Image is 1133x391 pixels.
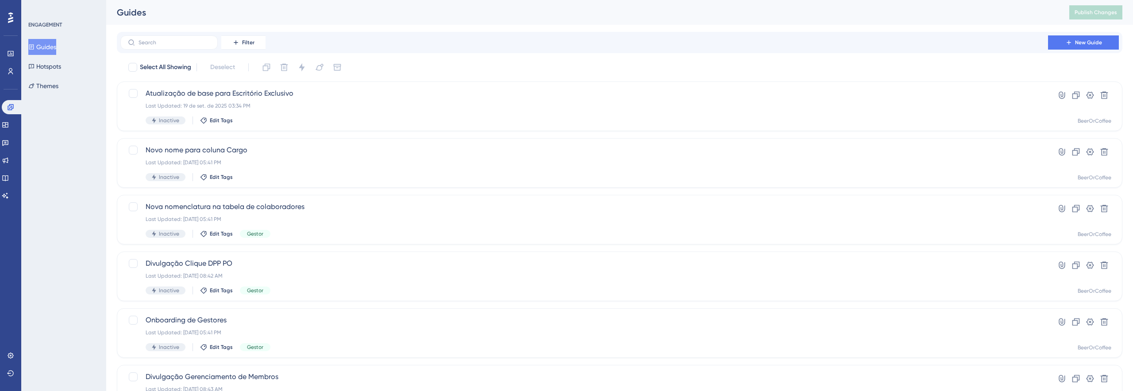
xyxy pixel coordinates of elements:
[1075,39,1102,46] span: New Guide
[247,230,263,237] span: Gestor
[28,39,56,55] button: Guides
[242,39,254,46] span: Filter
[146,159,1023,166] div: Last Updated: [DATE] 05:41 PM
[1048,35,1119,50] button: New Guide
[28,21,62,28] div: ENGAGEMENT
[146,272,1023,279] div: Last Updated: [DATE] 08:42 AM
[159,287,179,294] span: Inactive
[1078,344,1111,351] div: BeerOrCoffee
[146,145,1023,155] span: Novo nome para coluna Cargo
[247,287,263,294] span: Gestor
[159,230,179,237] span: Inactive
[200,344,233,351] button: Edit Tags
[210,174,233,181] span: Edit Tags
[159,344,179,351] span: Inactive
[28,58,61,74] button: Hotspots
[1069,5,1122,19] button: Publish Changes
[210,287,233,294] span: Edit Tags
[200,117,233,124] button: Edit Tags
[210,230,233,237] span: Edit Tags
[139,39,210,46] input: Search
[146,372,1023,382] span: Divulgação Gerenciamento de Membros
[117,6,1047,19] div: Guides
[146,258,1023,269] span: Divulgação Clique DPP PO
[202,59,243,75] button: Deselect
[159,174,179,181] span: Inactive
[1078,287,1111,294] div: BeerOrCoffee
[210,344,233,351] span: Edit Tags
[140,62,191,73] span: Select All Showing
[159,117,179,124] span: Inactive
[1075,9,1117,16] span: Publish Changes
[146,329,1023,336] div: Last Updated: [DATE] 05:41 PM
[1078,231,1111,238] div: BeerOrCoffee
[146,102,1023,109] div: Last Updated: 19 de set. de 2025 03:34 PM
[1078,117,1111,124] div: BeerOrCoffee
[247,344,263,351] span: Gestor
[200,174,233,181] button: Edit Tags
[146,216,1023,223] div: Last Updated: [DATE] 05:41 PM
[146,88,1023,99] span: Atualização de base para Escritório Exclusivo
[210,117,233,124] span: Edit Tags
[28,78,58,94] button: Themes
[200,230,233,237] button: Edit Tags
[146,201,1023,212] span: Nova nomenclatura na tabela de colaboradores
[221,35,266,50] button: Filter
[210,62,235,73] span: Deselect
[200,287,233,294] button: Edit Tags
[146,315,1023,325] span: Onboarding de Gestores
[1078,174,1111,181] div: BeerOrCoffee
